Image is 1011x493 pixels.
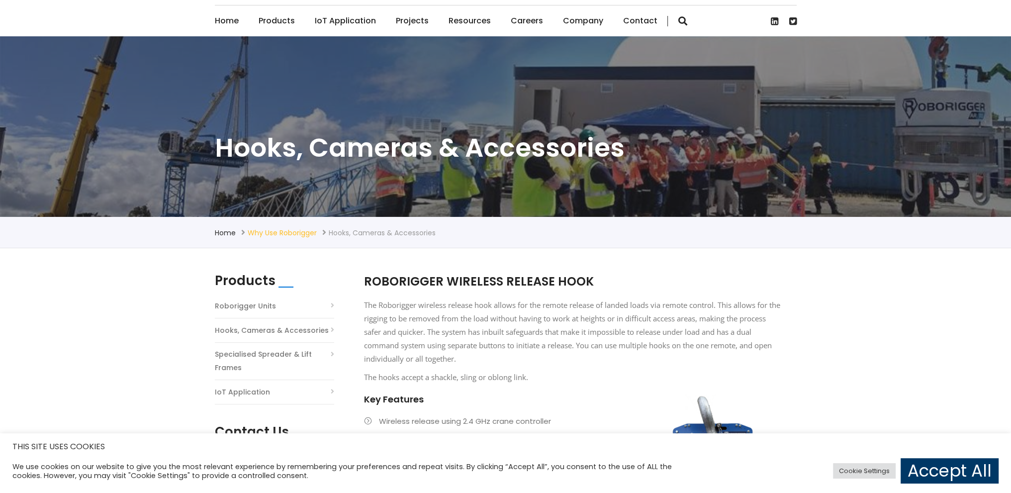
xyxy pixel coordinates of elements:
[215,324,329,337] a: Hooks, Cameras & Accessories
[364,298,782,366] p: The Roborigger wireless release hook allows for the remote release of landed loads via remote con...
[215,299,276,313] a: Roborigger Units
[396,5,429,36] a: Projects
[563,5,603,36] a: Company
[215,424,289,440] h2: Contact Us
[215,348,334,375] a: Specialised Spreader & Lift Frames
[364,273,594,290] span: ROBORIGGER WIRELESS RELEASE HOOK
[12,462,703,480] div: We use cookies on our website to give you the most relevant experience by remembering your prefer...
[215,228,236,238] a: Home
[833,463,896,479] a: Cookie Settings
[248,228,317,238] a: Why use Roborigger
[511,5,543,36] a: Careers
[449,5,491,36] a: Resources
[364,371,782,384] p: The hooks accept a shackle, sling or oblong link.
[623,5,657,36] a: Contact
[329,227,436,239] li: Hooks, Cameras & Accessories
[259,5,295,36] a: Products
[364,414,782,428] li: Wireless release using 2.4 GHz crane controller
[215,273,276,289] h2: Products
[901,458,999,484] a: Accept All
[215,131,797,165] h1: Hooks, Cameras & Accessories
[315,5,376,36] a: IoT Application
[364,432,782,445] li: Available in 25t, 35t, 55t, 85t and 120t WLL
[215,5,239,36] a: Home
[364,393,782,405] h4: Key Features
[215,386,270,399] a: IoT Application
[12,440,999,453] h5: THIS SITE USES COOKIES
